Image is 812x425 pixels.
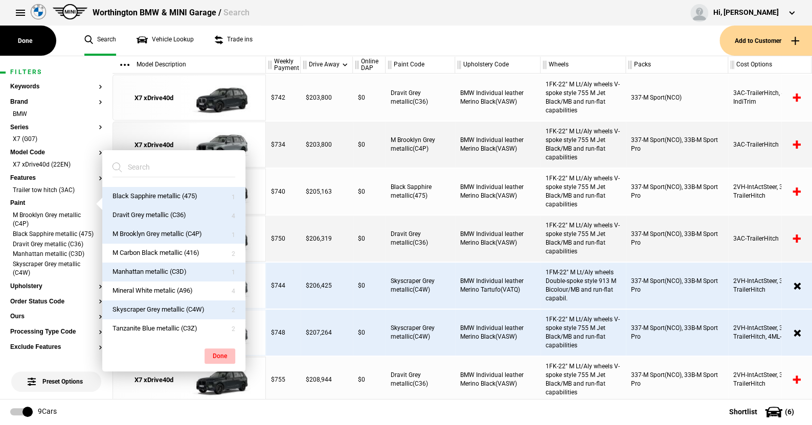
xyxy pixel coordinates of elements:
[10,160,102,171] li: X7 xDrive40d (22EN)
[386,169,455,215] div: Black Sapphire metallic(475)
[10,83,102,99] section: Keywords
[353,263,386,309] div: $0
[10,110,102,120] li: BMW
[301,75,353,121] div: $203,800
[785,408,794,415] span: ( 6 )
[112,56,265,74] div: Model Description
[10,99,102,124] section: BrandBMW
[301,357,353,403] div: $208,944
[729,408,757,415] span: Shortlist
[266,122,301,168] div: $734
[10,298,102,314] section: Order Status Code
[214,26,253,56] a: Trade ins
[540,357,626,403] div: 1FK-22" M Lt/Aly wheels V-spoke style 755 M Jet Black/MB and run-flat capabilities
[10,149,102,156] button: Model Code
[102,300,245,319] button: Skyscraper Grey metallic (C4W)
[10,344,102,359] section: Exclude Features
[93,7,249,18] div: Worthington BMW & MINI Garage /
[10,175,102,200] section: FeaturesTrailer tow hitch (3AC)
[353,56,385,74] div: Online DAP
[301,216,353,262] div: $206,319
[540,310,626,356] div: 1FK-22" M Lt/Aly wheels V-spoke style 755 M Jet Black/MB and run-flat capabilities
[134,93,173,103] div: X7 xDrive40d
[10,260,102,279] li: Skyscraper Grey metallic (C4W)
[455,216,540,262] div: BMW Individual leather Merino Black(VASW)
[10,328,102,344] section: Processing Type Code
[626,310,728,356] div: 337-M Sport(NCO), 33B-M Sport Pro
[266,169,301,215] div: $740
[189,122,260,168] img: cosySec
[626,216,728,262] div: 337-M Sport(NCO), 33B-M Sport Pro
[386,310,455,356] div: Skyscraper Grey metallic(C4W)
[266,357,301,403] div: $755
[10,135,102,145] li: X7 (G07)
[455,263,540,309] div: BMW Individual leather Merino Tartufo(VATQ)
[137,26,194,56] a: Vehicle Lookup
[540,169,626,215] div: 1FK-22" M Lt/Aly wheels V-spoke style 755 M Jet Black/MB and run-flat capabilities
[455,357,540,403] div: BMW Individual leather Merino Black(VASW)
[189,357,260,403] img: cosySec
[102,263,245,281] button: Manhattan metallic (C3D)
[266,216,301,262] div: $750
[728,75,811,121] div: 3AC-TrailerHitch, 4ML-IndiTrim
[455,75,540,121] div: BMW Individual leather Merino Black(VASW)
[10,250,102,260] li: Manhattan metallic (C3D)
[223,8,249,17] span: Search
[38,407,57,417] div: 9 Cars
[455,310,540,356] div: BMW Individual leather Merino Black(VASW)
[10,313,102,320] button: Ours
[10,283,102,298] section: Upholstery
[30,365,83,385] span: Preset Options
[266,263,301,309] div: $744
[353,75,386,121] div: $0
[353,122,386,168] div: $0
[102,206,245,225] button: Dravit Grey metallic (C36)
[455,122,540,168] div: BMW Individual leather Merino Black(VASW)
[455,56,540,74] div: Upholstery Code
[353,310,386,356] div: $0
[626,122,728,168] div: 337-M Sport(NCO), 33B-M Sport Pro
[102,281,245,300] button: Mineral White metalic (A96)
[301,56,352,74] div: Drive Away
[102,225,245,244] button: M Brooklyn Grey metallic (C4P)
[386,75,455,121] div: Dravit Grey metallic(C36)
[10,200,102,282] section: PaintM Brooklyn Grey metallic (C4P)Black Sapphire metallic (475)Dravit Grey metallic (C36)Manhatt...
[540,263,626,309] div: 1FM-22" M Lt/Aly wheels Double-spoke style 913 M Bicolour/MB and run-flat capabil.
[626,357,728,403] div: 337-M Sport(NCO), 33B-M Sport Pro
[10,175,102,182] button: Features
[266,56,300,74] div: Weekly Payment
[134,140,173,150] div: X7 xDrive40d
[728,56,811,74] div: Cost Options
[301,310,353,356] div: $207,264
[626,75,728,121] div: 337-M Sport(NCO)
[714,399,812,424] button: Shortlist(6)
[102,244,245,263] button: M Carbon Black metallic (416)
[353,216,386,262] div: $0
[728,216,811,262] div: 3AC-TrailerHitch
[205,348,235,364] button: Done
[301,122,353,168] div: $203,800
[10,124,102,131] button: Series
[540,56,625,74] div: Wheels
[728,357,811,403] div: 2VH-IntActSteer, 3AC-TrailerHitch
[10,328,102,336] button: Processing Type Code
[10,283,102,290] button: Upholstery
[266,75,301,121] div: $742
[84,26,116,56] a: Search
[10,69,102,76] h1: Filters
[10,124,102,150] section: SeriesX7 (G07)
[626,169,728,215] div: 337-M Sport(NCO), 33B-M Sport Pro
[728,122,811,168] div: 3AC-TrailerHitch
[626,263,728,309] div: 337-M Sport(NCO), 33B-M Sport Pro
[118,75,189,121] a: X7 xDrive40d
[386,56,455,74] div: Paint Code
[31,4,46,19] img: bmw.png
[10,149,102,175] section: Model CodeX7 xDrive40d (22EN)
[10,200,102,207] button: Paint
[53,4,87,19] img: mini.png
[386,263,455,309] div: Skyscraper Grey metallic(C4W)
[112,158,223,176] input: Search
[10,344,102,351] button: Exclude Features
[189,75,260,121] img: cosySec
[540,75,626,121] div: 1FK-22" M Lt/Aly wheels V-spoke style 755 M Jet Black/MB and run-flat capabilities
